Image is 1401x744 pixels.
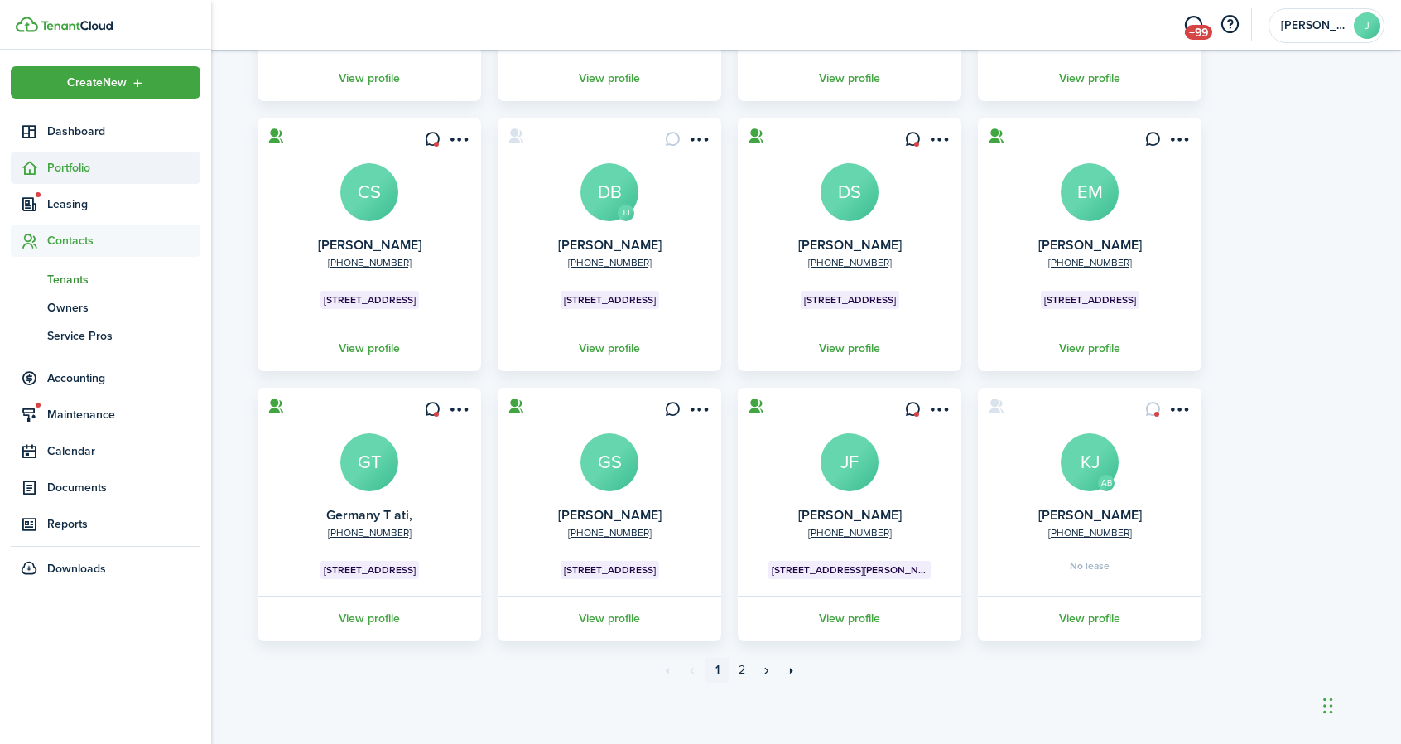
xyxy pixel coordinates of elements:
[16,17,38,32] img: TenantCloud
[255,596,484,641] a: View profile
[1044,292,1136,307] span: [STREET_ADDRESS]
[1038,235,1142,254] a: [PERSON_NAME]
[1165,131,1192,153] button: Open menu
[680,658,705,683] a: Previous
[47,479,200,496] span: Documents
[326,505,412,524] a: Germany T ati,
[655,658,680,683] a: First
[558,505,662,524] a: [PERSON_NAME]
[975,56,1204,101] a: View profile
[495,326,724,371] a: View profile
[1216,11,1244,39] button: Open resource center
[1061,163,1119,221] a: EM
[685,401,711,423] button: Open menu
[47,271,200,288] span: Tenants
[47,442,200,460] span: Calendar
[47,196,200,213] span: Leasing
[821,163,879,221] a: DS
[1281,20,1347,31] span: Jason
[1165,401,1192,423] button: Open menu
[685,131,711,153] button: Open menu
[779,658,804,683] a: Last
[11,66,200,99] button: Open menu
[47,560,106,577] span: Downloads
[618,205,634,221] avatar-text: TJ
[11,293,200,321] a: Owners
[255,56,484,101] a: View profile
[580,433,638,491] a: GS
[1177,4,1209,46] a: Messaging
[798,235,902,254] a: [PERSON_NAME]
[925,131,951,153] button: Open menu
[735,596,964,641] a: View profile
[975,596,1204,641] a: View profile
[925,401,951,423] button: Open menu
[808,255,892,270] a: [PHONE_NUMBER]
[564,563,656,577] span: [STREET_ADDRESS]
[1061,433,1119,491] a: KJ
[1318,664,1401,744] div: Chat Widget
[324,292,416,307] span: [STREET_ADDRESS]
[772,563,928,577] span: [STREET_ADDRESS][PERSON_NAME]
[445,131,471,153] button: Open menu
[564,292,656,307] span: [STREET_ADDRESS]
[47,515,200,533] span: Reports
[1048,525,1132,540] a: [PHONE_NUMBER]
[11,265,200,293] a: Tenants
[568,255,652,270] a: [PHONE_NUMBER]
[798,505,902,524] a: [PERSON_NAME]
[1048,255,1132,270] a: [PHONE_NUMBER]
[735,56,964,101] a: View profile
[47,370,200,387] span: Accounting
[568,525,652,540] a: [PHONE_NUMBER]
[558,235,662,254] a: [PERSON_NAME]
[67,77,127,89] span: Create New
[1038,505,1142,524] a: [PERSON_NAME]
[495,56,724,101] a: View profile
[1323,681,1333,731] div: Drag
[41,21,113,31] img: TenantCloud
[47,159,200,176] span: Portfolio
[975,326,1204,371] a: View profile
[340,163,398,221] a: CS
[1354,12,1380,39] avatar-text: J
[808,525,892,540] a: [PHONE_NUMBER]
[328,255,412,270] a: [PHONE_NUMBER]
[11,321,200,350] a: Service Pros
[821,433,879,491] a: JF
[318,235,421,254] a: [PERSON_NAME]
[324,563,416,577] span: [STREET_ADDRESS]
[47,299,200,316] span: Owners
[1185,25,1212,40] span: +99
[11,508,200,540] a: Reports
[11,115,200,147] a: Dashboard
[47,232,200,249] span: Contacts
[328,525,412,540] a: [PHONE_NUMBER]
[804,292,896,307] span: [STREET_ADDRESS]
[340,433,398,491] a: GT
[729,658,754,683] a: 2
[495,596,724,641] a: View profile
[1318,664,1401,744] iframe: To enrich screen reader interactions, please activate Accessibility in Grammarly extension settings
[445,401,471,423] button: Open menu
[754,658,779,683] a: Next
[255,326,484,371] a: View profile
[735,326,964,371] a: View profile
[1070,561,1110,571] span: No lease
[580,163,638,221] a: DB
[47,406,200,423] span: Maintenance
[705,658,729,683] a: 1
[47,327,200,345] span: Service Pros
[47,123,200,140] span: Dashboard
[1098,475,1115,491] avatar-text: AB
